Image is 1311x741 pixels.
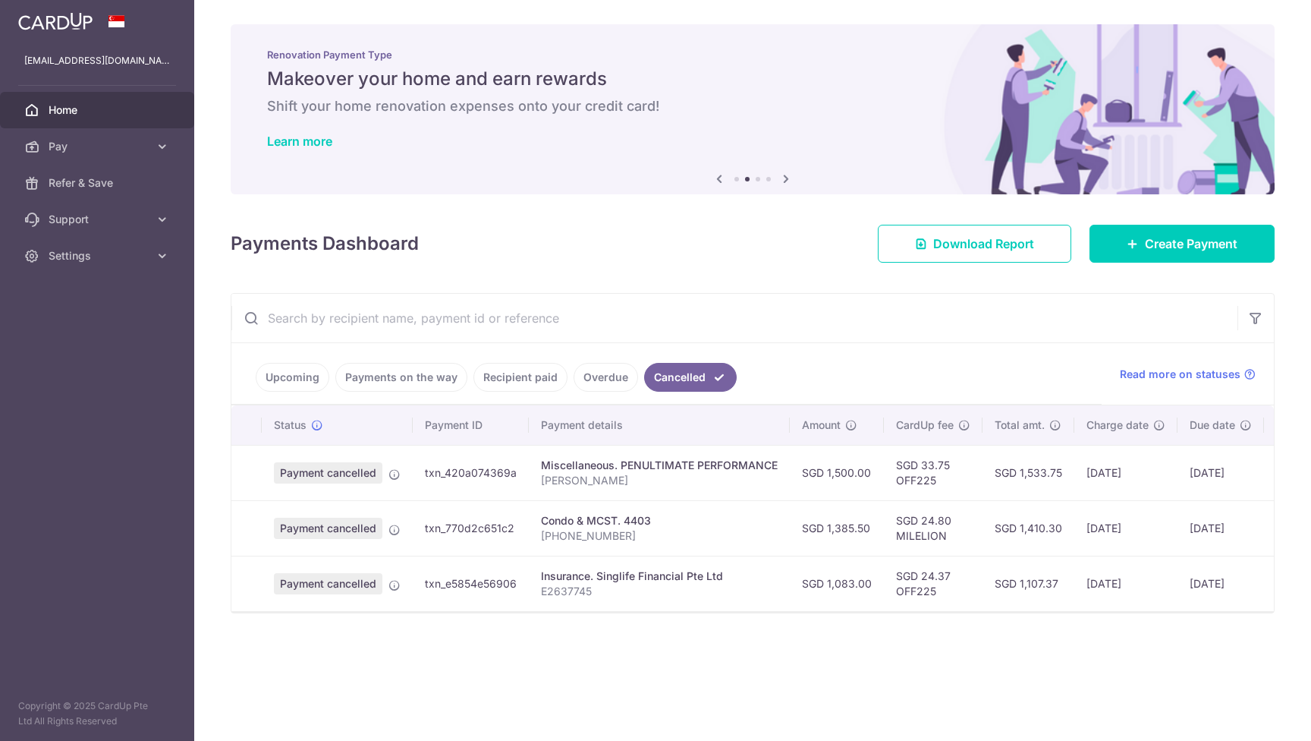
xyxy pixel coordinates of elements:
[24,53,170,68] p: [EMAIL_ADDRESS][DOMAIN_NAME]
[49,212,149,227] span: Support
[231,230,419,257] h4: Payments Dashboard
[790,500,884,556] td: SGD 1,385.50
[878,225,1071,263] a: Download Report
[1269,575,1299,593] img: Bank Card
[274,418,307,433] span: Status
[802,418,841,433] span: Amount
[231,294,1237,342] input: Search by recipient name, payment id or reference
[1190,418,1235,433] span: Due date
[267,49,1238,61] p: Renovation Payment Type
[541,584,778,599] p: E2637745
[267,97,1238,115] h6: Shift your home renovation expenses onto your credit card!
[933,235,1034,253] span: Download Report
[790,445,884,500] td: SGD 1,500.00
[413,445,529,500] td: txn_420a074369a
[1177,500,1264,556] td: [DATE]
[413,405,529,445] th: Payment ID
[541,458,778,473] div: Miscellaneous. PENULTIMATE PERFORMANCE
[1213,695,1296,733] iframe: Opens a widget where you can find more information
[1074,445,1177,500] td: [DATE]
[49,248,149,263] span: Settings
[995,418,1045,433] span: Total amt.
[541,473,778,488] p: [PERSON_NAME]
[1269,519,1299,538] img: Bank Card
[644,363,737,392] a: Cancelled
[1120,367,1240,382] span: Read more on statuses
[982,445,1074,500] td: SGD 1,533.75
[49,102,149,118] span: Home
[1074,500,1177,556] td: [DATE]
[1177,556,1264,611] td: [DATE]
[884,500,982,556] td: SGD 24.80 MILELION
[413,500,529,556] td: txn_770d2c651c2
[1074,556,1177,611] td: [DATE]
[896,418,954,433] span: CardUp fee
[335,363,467,392] a: Payments on the way
[574,363,638,392] a: Overdue
[267,67,1238,91] h5: Makeover your home and earn rewards
[541,528,778,544] p: [PHONE_NUMBER]
[1145,235,1237,253] span: Create Payment
[1269,464,1299,482] img: Bank Card
[274,573,382,594] span: Payment cancelled
[231,24,1275,194] img: Renovation banner
[884,445,982,500] td: SGD 33.75 OFF225
[473,363,567,392] a: Recipient paid
[1120,367,1256,382] a: Read more on statuses
[1177,445,1264,500] td: [DATE]
[982,500,1074,556] td: SGD 1,410.30
[790,556,884,611] td: SGD 1,083.00
[1089,225,1275,263] a: Create Payment
[413,556,529,611] td: txn_e5854e56906
[49,175,149,191] span: Refer & Save
[267,134,332,149] a: Learn more
[1086,418,1149,433] span: Charge date
[529,405,790,445] th: Payment details
[274,518,382,539] span: Payment cancelled
[884,556,982,611] td: SGD 24.37 OFF225
[256,363,329,392] a: Upcoming
[49,139,149,154] span: Pay
[541,569,778,584] div: Insurance. Singlife Financial Pte Ltd
[541,513,778,528] div: Condo & MCST. 4403
[274,462,382,484] span: Payment cancelled
[18,12,93,30] img: CardUp
[982,556,1074,611] td: SGD 1,107.37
